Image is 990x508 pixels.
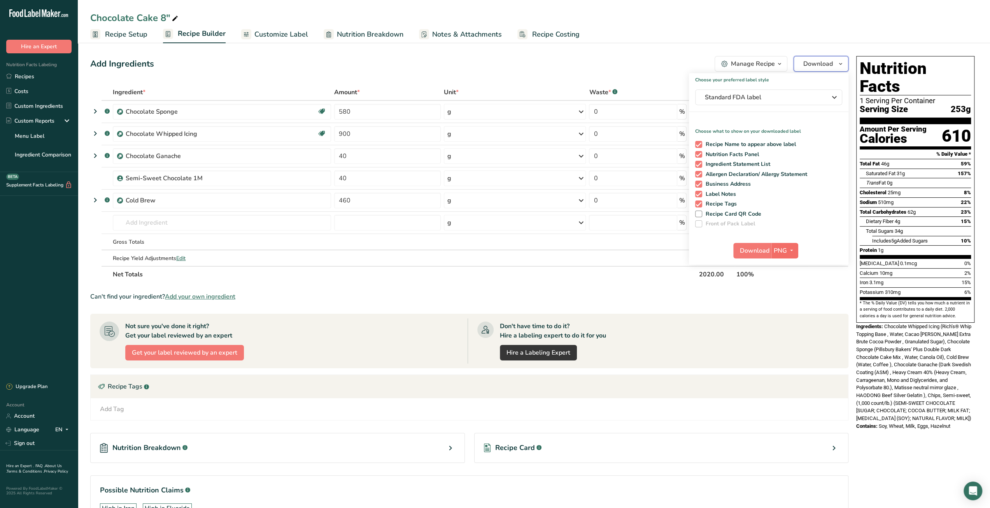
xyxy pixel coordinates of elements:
a: Nutrition Breakdown [324,26,403,43]
span: 46g [881,161,889,167]
h1: Nutrition Facts [860,60,971,95]
div: g [447,218,451,227]
span: 59% [961,161,971,167]
span: Serving Size [860,105,908,114]
span: Calcium [860,270,878,276]
span: Unit [444,88,459,97]
span: Recipe Card [495,443,535,453]
span: PNG [774,246,787,255]
div: Chocolate Sponge [126,107,223,116]
span: 8% [964,190,971,195]
span: Ingredients: [856,323,883,329]
span: Allergen Declaration/ Allergy Statement [702,171,808,178]
img: Sub Recipe [117,153,123,159]
span: 15% [961,218,971,224]
div: Calories [860,133,927,144]
span: Download [740,246,769,255]
span: Nutrition Breakdown [337,29,403,40]
span: 23% [961,209,971,215]
section: * The % Daily Value (DV) tells you how much a nutrient in a serving of food contributes to a dail... [860,300,971,319]
span: Total Sugars [866,228,894,234]
div: Chocolate Whipped Icing [126,129,223,139]
button: Download [733,243,771,258]
div: Manage Recipe [731,59,775,69]
button: Hire an Expert [6,40,72,53]
span: 62g [908,209,916,215]
div: Chocolate Cake 8" [90,11,180,25]
span: Saturated Fat [866,171,895,176]
span: Customize Label [254,29,308,40]
span: Potassium [860,289,884,295]
div: Don't have time to do it? Hire a labeling expert to do it for you [500,322,606,340]
span: Recipe Setup [105,29,147,40]
span: Download [803,59,833,69]
button: PNG [771,243,798,258]
div: Open Intercom Messenger [964,482,982,500]
span: Get your label reviewed by an expert [132,348,237,357]
img: Sub Recipe [117,131,123,137]
img: Sub Recipe [117,109,123,115]
span: Front of Pack Label [702,220,755,227]
div: Recipe Yield Adjustments [113,254,331,262]
span: Amount [334,88,360,97]
div: Gross Totals [113,238,331,246]
a: Recipe Setup [90,26,147,43]
span: Recipe Tags [702,200,737,207]
h1: Choose your preferred label style [689,73,848,83]
span: Dietary Fiber [866,218,894,224]
span: 5g [891,238,897,244]
span: Chocolate Whipped Icing (Rich’s® Whip Topping Base , Water, Cacao [PERSON_NAME] Extra Brute Cocoa... [856,323,971,421]
div: Custom Reports [6,117,54,125]
a: Terms & Conditions . [7,469,44,474]
div: g [447,151,451,161]
span: Includes Added Sugars [872,238,928,244]
span: Contains: [856,423,878,429]
div: Upgrade Plan [6,383,47,391]
span: [MEDICAL_DATA] [860,260,899,266]
button: Get your label reviewed by an expert [125,345,244,360]
div: Chocolate Ganache [126,151,223,161]
span: Cholesterol [860,190,887,195]
div: Powered By FoodLabelMaker © 2025 All Rights Reserved [6,486,72,496]
span: 0.1mcg [900,260,917,266]
span: Notes & Attachments [432,29,502,40]
a: Customize Label [241,26,308,43]
span: 0% [964,260,971,266]
span: Sodium [860,199,877,205]
div: g [447,196,451,205]
a: Recipe Builder [163,25,226,44]
span: Edit [176,255,186,262]
span: 31g [897,171,905,176]
span: Nutrition Breakdown [112,443,181,453]
input: Add Ingredient [113,215,331,230]
span: Protein [860,247,877,253]
p: Choose what to show on your downloaded label [689,121,848,135]
span: 25mg [888,190,901,195]
span: 6% [964,289,971,295]
div: Add Tag [100,404,124,414]
span: 2% [964,270,971,276]
div: g [447,129,451,139]
a: Language [6,423,39,436]
section: % Daily Value * [860,149,971,159]
div: BETA [6,174,19,180]
button: Standard FDA label [695,90,842,105]
span: 510mg [878,199,894,205]
div: EN [55,425,72,434]
a: Hire a Labeling Expert [500,345,577,360]
div: Amount Per Serving [860,126,927,133]
span: Standard FDA label [705,93,822,102]
a: FAQ . [35,463,45,469]
th: 100% [735,266,809,282]
th: 2020.00 [697,266,735,282]
span: 253g [951,105,971,114]
span: 157% [958,171,971,176]
span: Iron [860,279,868,285]
span: 3.1mg [869,279,883,285]
span: Soy, Wheat, Milk, Eggs, Hazelnut [879,423,950,429]
span: Recipe Card QR Code [702,211,762,218]
span: Business Address [702,181,751,188]
span: 4g [895,218,900,224]
span: 10% [961,238,971,244]
span: Recipe Builder [178,28,226,39]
